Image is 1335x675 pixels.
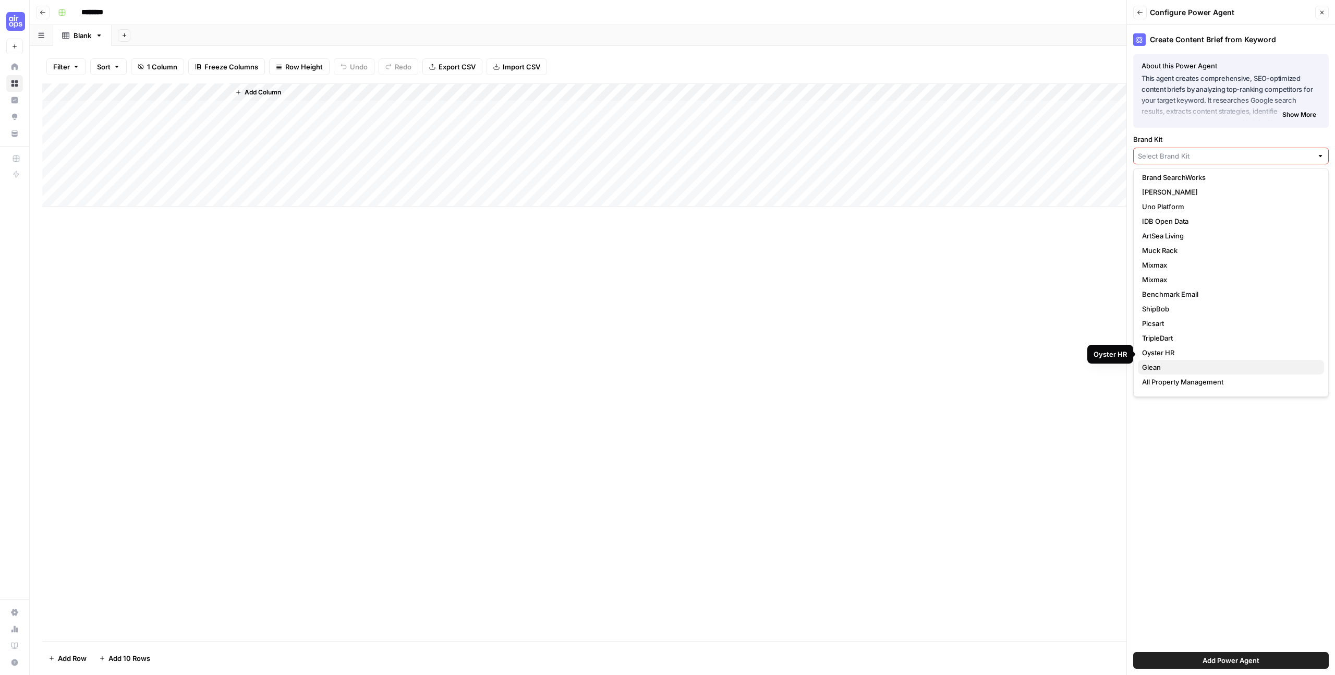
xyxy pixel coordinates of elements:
[503,62,540,72] span: Import CSV
[1142,274,1316,285] span: Mixmax
[6,125,23,142] a: Your Data
[1133,168,1329,178] div: Invalid input
[245,88,281,97] span: Add Column
[204,62,258,72] span: Freeze Columns
[1142,61,1320,71] div: About this Power Agent
[395,62,411,72] span: Redo
[1142,201,1316,212] span: Uno Platform
[1142,333,1316,343] span: TripleDart
[285,62,323,72] span: Row Height
[1142,231,1316,241] span: ArtSea Living
[1278,108,1320,122] button: Show More
[350,62,368,72] span: Undo
[147,62,177,72] span: 1 Column
[1142,260,1316,270] span: Mixmax
[6,637,23,654] a: Learning Hub
[1142,318,1316,329] span: Picsart
[1142,377,1316,387] span: All Property Management
[422,58,482,75] button: Export CSV
[97,62,111,72] span: Sort
[1142,187,1316,197] span: [PERSON_NAME]
[90,58,127,75] button: Sort
[53,62,70,72] span: Filter
[1142,172,1316,183] span: Brand SearchWorks
[439,62,476,72] span: Export CSV
[269,58,330,75] button: Row Height
[42,650,93,667] button: Add Row
[1142,216,1316,226] span: IDB Open Data
[188,58,265,75] button: Freeze Columns
[108,653,150,664] span: Add 10 Rows
[334,58,374,75] button: Undo
[46,58,86,75] button: Filter
[58,653,87,664] span: Add Row
[6,604,23,621] a: Settings
[1142,245,1316,256] span: Muck Rack
[1142,362,1316,372] span: Glean
[53,25,112,46] a: Blank
[6,92,23,109] a: Insights
[379,58,418,75] button: Redo
[1142,391,1316,402] span: Ironclad
[6,12,25,31] img: September Cohort Logo
[1133,652,1329,669] button: Add Power Agent
[6,8,23,34] button: Workspace: September Cohort
[93,650,156,667] button: Add 10 Rows
[231,86,285,99] button: Add Column
[131,58,184,75] button: 1 Column
[1142,73,1320,117] p: This agent creates comprehensive, SEO-optimized content briefs by analyzing top-ranking competito...
[74,30,91,41] div: Blank
[1142,289,1316,299] span: Benchmark Email
[6,654,23,671] button: Help + Support
[1142,304,1316,314] span: ShipBob
[1203,655,1259,666] span: Add Power Agent
[1133,33,1329,46] div: Create Content Brief from Keyword
[1133,134,1329,144] label: Brand Kit
[1282,110,1316,119] span: Show More
[6,75,23,92] a: Browse
[6,621,23,637] a: Usage
[6,109,23,125] a: Opportunities
[487,58,547,75] button: Import CSV
[1142,347,1316,358] span: Oyster HR
[1138,151,1313,161] input: Select Brand Kit
[6,58,23,75] a: Home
